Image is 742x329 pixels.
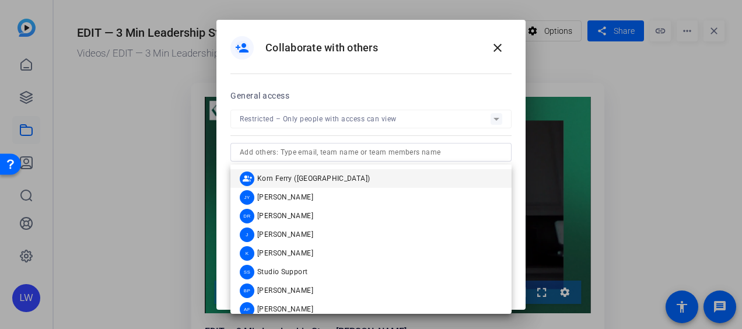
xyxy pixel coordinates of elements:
[257,192,313,202] span: [PERSON_NAME]
[240,171,254,185] mat-icon: group_add
[240,265,254,279] div: SS
[240,209,254,223] div: DR
[257,211,313,220] span: [PERSON_NAME]
[257,230,313,239] span: [PERSON_NAME]
[240,190,254,205] div: JY
[265,41,378,55] h1: Collaborate with others
[240,228,254,242] div: J
[235,41,249,55] mat-icon: person_add
[230,89,289,103] h2: General access
[491,41,505,55] mat-icon: close
[257,286,313,295] span: [PERSON_NAME]
[257,174,370,183] span: Korn Ferry ([GEOGRAPHIC_DATA])
[240,283,254,298] div: BP
[257,304,313,314] span: [PERSON_NAME]
[240,302,254,317] div: AF
[257,267,307,276] span: Studio Support
[240,145,502,159] input: Add others: Type email, team name or team members name
[257,249,313,258] span: [PERSON_NAME]
[240,246,254,261] div: K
